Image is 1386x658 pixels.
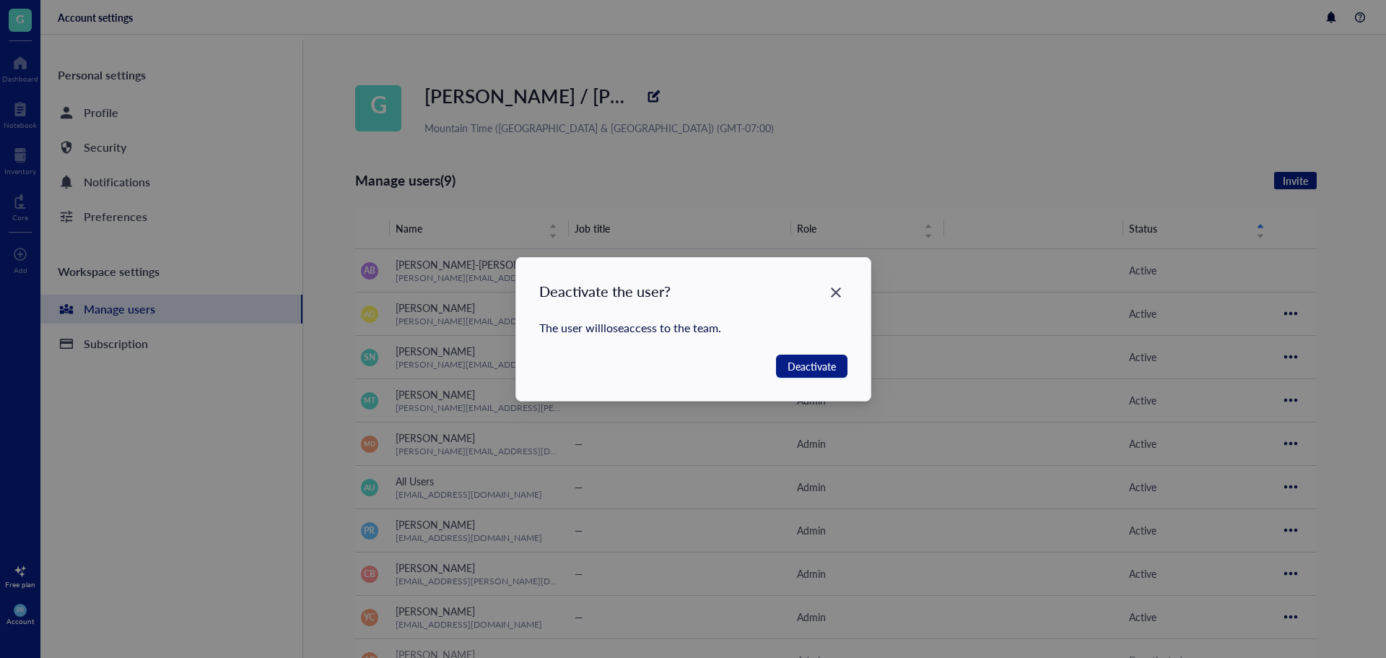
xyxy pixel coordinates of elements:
span: Deactivate [787,358,835,374]
button: Deactivate [775,355,847,378]
div: The user will lose access to the team. [539,319,847,337]
span: Close [824,284,847,301]
button: Close [824,281,847,304]
div: Deactivate the user? [539,281,847,301]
